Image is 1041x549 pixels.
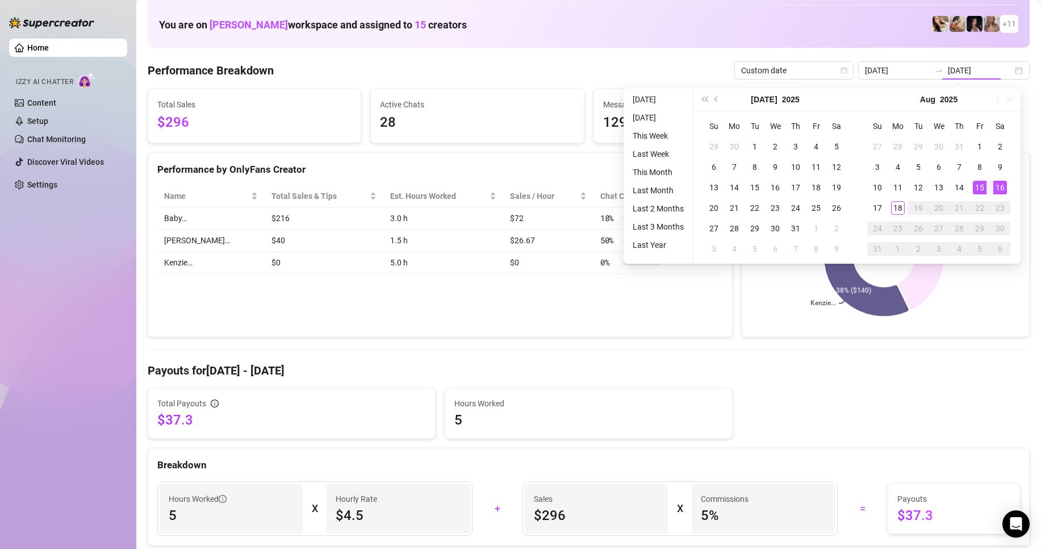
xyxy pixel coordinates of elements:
[701,506,826,525] span: 5 %
[265,252,383,274] td: $0
[210,19,288,31] span: [PERSON_NAME]
[336,493,377,505] article: Hourly Rate
[27,98,56,107] a: Content
[157,230,265,252] td: [PERSON_NAME]…
[148,63,274,78] h4: Performance Breakdown
[933,16,948,32] img: Avry (@avryjennerfree)
[27,117,48,126] a: Setup
[503,207,593,230] td: $72
[219,495,227,503] span: info-circle
[804,217,824,225] text: Baby…
[677,500,683,518] div: X
[157,112,352,134] span: $296
[503,252,593,274] td: $0
[148,363,1030,379] h4: Payouts for [DATE] - [DATE]
[593,185,723,207] th: Chat Conversion
[897,506,1010,525] span: $37.3
[157,162,723,177] div: Performance by OnlyFans Creator
[950,16,965,32] img: Kayla (@kaylathaylababy)
[952,239,988,247] text: LittleLand...
[169,506,294,525] span: 5
[967,16,983,32] img: Baby (@babyyyybellaa)
[211,400,219,407] span: info-circle
[503,185,593,207] th: Sales / Hour
[265,230,383,252] td: $40
[157,397,206,410] span: Total Payouts
[157,185,265,207] th: Name
[897,493,1010,505] span: Payouts
[934,66,943,75] span: to
[312,500,317,518] div: X
[157,207,265,230] td: Baby…
[380,112,574,134] span: 28
[934,66,943,75] span: swap-right
[603,98,797,111] span: Messages Sent
[810,300,835,307] text: Kenzie…
[9,17,94,28] img: logo-BBDzfeDw.svg
[600,256,618,269] span: 0 %
[27,43,49,52] a: Home
[1002,18,1016,30] span: + 11
[600,234,618,247] span: 50 %
[159,19,467,31] h1: You are on workspace and assigned to creators
[157,457,1020,473] div: Breakdown
[27,180,57,189] a: Settings
[380,98,574,111] span: Active Chats
[479,500,516,518] div: +
[265,185,383,207] th: Total Sales & Tips
[383,230,503,252] td: 1.5 h
[751,162,1020,177] div: Sales by OnlyFans Creator
[806,213,829,221] text: Kayla…
[164,190,249,202] span: Name
[741,62,847,79] span: Custom date
[383,252,503,274] td: 5.0 h
[390,190,487,202] div: Est. Hours Worked
[841,67,847,74] span: calendar
[157,411,426,429] span: $37.3
[454,397,723,410] span: Hours Worked
[808,190,865,198] text: [PERSON_NAME]…
[383,207,503,230] td: 3.0 h
[984,16,1000,32] img: Kenzie (@dmaxkenz)
[600,190,707,202] span: Chat Conversion
[603,112,797,134] span: 129
[948,64,1013,77] input: End date
[865,64,930,77] input: Start date
[844,500,881,518] div: =
[1002,510,1030,538] div: Open Intercom Messenger
[157,98,352,111] span: Total Sales
[701,493,749,505] article: Commissions
[27,157,104,167] a: Discover Viral Videos
[271,190,367,202] span: Total Sales & Tips
[16,77,73,88] span: Izzy AI Chatter
[454,411,723,429] span: 5
[27,135,86,144] a: Chat Monitoring
[265,207,383,230] td: $216
[157,252,265,274] td: Kenzie…
[503,230,593,252] td: $26.67
[78,72,95,89] img: AI Chatter
[510,190,578,202] span: Sales / Hour
[336,506,461,525] span: $4.5
[534,493,659,505] span: Sales
[415,19,426,31] span: 15
[169,493,227,505] span: Hours Worked
[534,506,659,525] span: $296
[600,212,618,224] span: 18 %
